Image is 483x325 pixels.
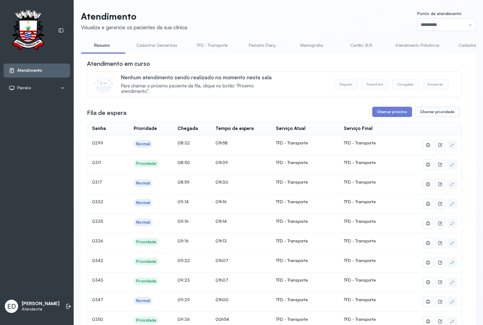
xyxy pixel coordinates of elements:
span: TFD - Transporte [344,199,376,204]
div: TFD - Transporte [276,238,334,244]
button: Chamar prioridade [415,107,460,117]
button: Transferir [361,79,389,90]
span: 09:29 [178,297,190,302]
p: [PERSON_NAME] [22,301,59,307]
span: 08:50 [178,160,190,165]
div: Prioridade [136,161,156,166]
span: 0332 [92,199,103,204]
span: 0343 [92,277,103,282]
div: TFD - Transporte [276,277,334,283]
a: Cartão SUS [340,40,382,50]
div: Prioridade [136,259,156,264]
span: 01h14 [216,219,227,224]
span: 01h39 [216,160,228,165]
a: Cadastrar Demandas [130,40,183,50]
div: Tempo de espera [216,126,254,131]
span: 0311 [92,160,101,165]
span: TFD - Transporte [344,179,376,185]
div: TFD - Transporte [276,160,334,165]
span: 0336 [92,238,103,243]
div: TFD - Transporte [276,140,334,146]
div: Normal [136,200,150,205]
span: 09:16 [178,238,189,243]
span: Ponto de atendimento [417,11,462,16]
span: 08:32 [178,140,190,145]
span: TFD - Transporte [344,219,376,224]
button: Repetir [334,79,358,90]
div: TFD - Transporte [276,297,334,302]
span: TFD - Transporte [344,297,376,302]
a: TFD - Transporte [190,40,234,50]
span: 0335 [92,219,103,224]
span: 01h13 [216,238,227,243]
span: 09:36 [178,317,190,322]
span: 01h30 [216,179,228,185]
span: Para chamar o próximo paciente da fila, clique no botão “Próximo atendimento”. [121,83,281,95]
span: 08:59 [178,179,190,185]
a: Mamografia [290,40,333,50]
span: 0299 [92,140,103,145]
p: Nenhum atendimento sendo realizado no momento nesta sala [121,74,281,80]
span: TFD - Transporte [344,140,376,145]
span: 0350 [92,317,103,322]
div: Senha [92,126,106,131]
span: 09:14 [178,199,189,204]
button: Encerrar [423,79,448,90]
a: Atendimento Policlínica [389,40,445,50]
div: Chegada [178,126,198,131]
button: Congelar [392,79,419,90]
div: Normal [136,141,150,147]
h3: Fila de espera [87,109,126,117]
span: 09:22 [178,258,190,263]
span: 0342 [92,258,103,263]
div: Prioridade [134,126,157,131]
span: 09:23 [178,277,190,282]
img: Logotipo do estabelecimento [6,10,50,52]
span: 00h54 [216,317,229,322]
p: Atendimento [81,11,187,22]
span: 01h07 [216,258,228,263]
div: TFD - Transporte [276,179,334,185]
a: Atendimento [9,68,65,74]
span: TFD - Transporte [344,277,376,282]
img: Imagem de CalloutCard [94,75,113,93]
div: Prioridade [136,318,156,323]
span: 01h58 [216,140,228,145]
h3: Atendimento em curso [87,59,150,68]
span: 0347 [92,297,103,302]
div: TFD - Transporte [276,199,334,204]
p: Atendente [22,307,59,312]
div: TFD - Transporte [276,219,334,224]
span: Atendimento [17,68,42,73]
div: TFD - Transporte [276,258,334,263]
span: TFD - Transporte [344,317,376,322]
div: Prioridade [136,279,156,284]
span: TFD - Transporte [344,238,376,243]
span: TFD - Transporte [344,160,376,165]
div: Serviço Final [344,126,373,131]
div: Visualize e gerencie os pacientes da sua clínica [81,24,187,30]
a: Resumo [81,40,123,50]
div: Normal [136,220,150,225]
div: TFD - Transporte [276,317,334,322]
span: TFD - Transporte [344,258,376,263]
span: 09:16 [178,219,189,224]
div: Normal [136,298,150,303]
span: 01h07 [216,277,228,282]
div: Serviço Atual [276,126,305,131]
a: Pediatra Eleny [241,40,283,50]
span: 01h00 [216,297,229,302]
span: 01h16 [216,199,227,204]
span: 0317 [92,179,102,185]
button: Chamar próximo [372,107,412,117]
div: Prioridade [136,239,156,245]
span: Painéis [17,85,31,90]
div: Normal [136,181,150,186]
